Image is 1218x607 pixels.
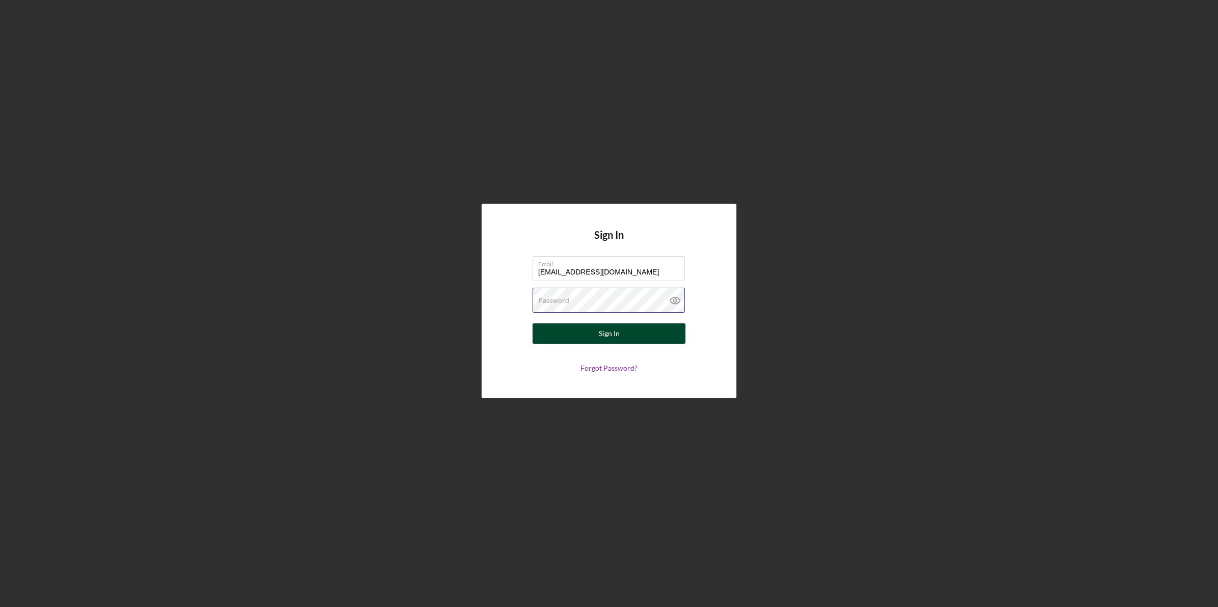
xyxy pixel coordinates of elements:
[533,323,685,344] button: Sign In
[599,323,620,344] div: Sign In
[594,229,624,256] h4: Sign In
[538,257,685,268] label: Email
[580,364,638,372] a: Forgot Password?
[538,296,569,305] label: Password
